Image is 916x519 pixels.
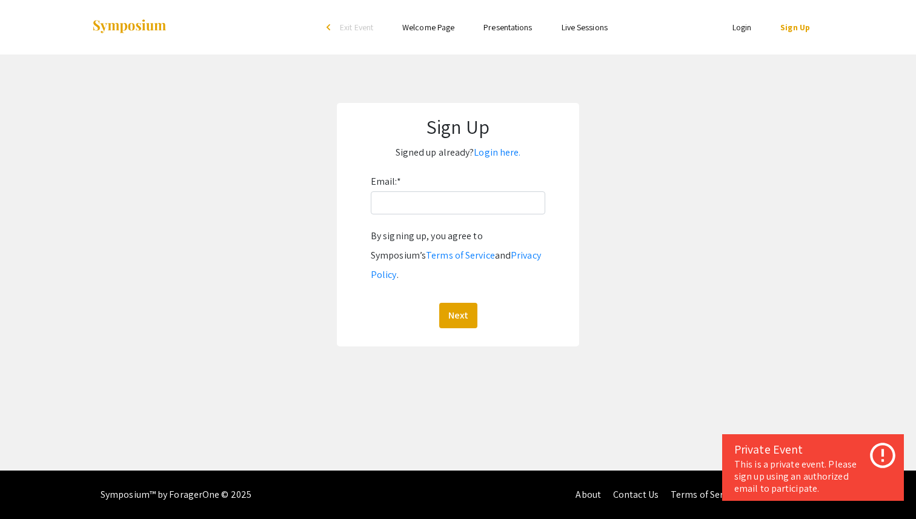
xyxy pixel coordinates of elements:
[734,458,892,495] div: This is a private event. Please sign up using an authorized email to participate.
[402,22,454,33] a: Welcome Page
[732,22,752,33] a: Login
[371,226,545,285] div: By signing up, you agree to Symposium’s and .
[613,488,659,501] a: Contact Us
[483,22,532,33] a: Presentations
[349,115,567,138] h1: Sign Up
[91,19,167,35] img: Symposium by ForagerOne
[576,488,601,501] a: About
[780,22,810,33] a: Sign Up
[101,471,251,519] div: Symposium™ by ForagerOne © 2025
[474,146,520,159] a: Login here.
[371,172,401,191] label: Email:
[340,22,373,33] span: Exit Event
[327,24,334,31] div: arrow_back_ios
[349,143,567,162] p: Signed up already?
[734,440,892,458] div: Private Event
[371,249,541,281] a: Privacy Policy
[562,22,608,33] a: Live Sessions
[426,249,495,262] a: Terms of Service
[671,488,740,501] a: Terms of Service
[439,303,477,328] button: Next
